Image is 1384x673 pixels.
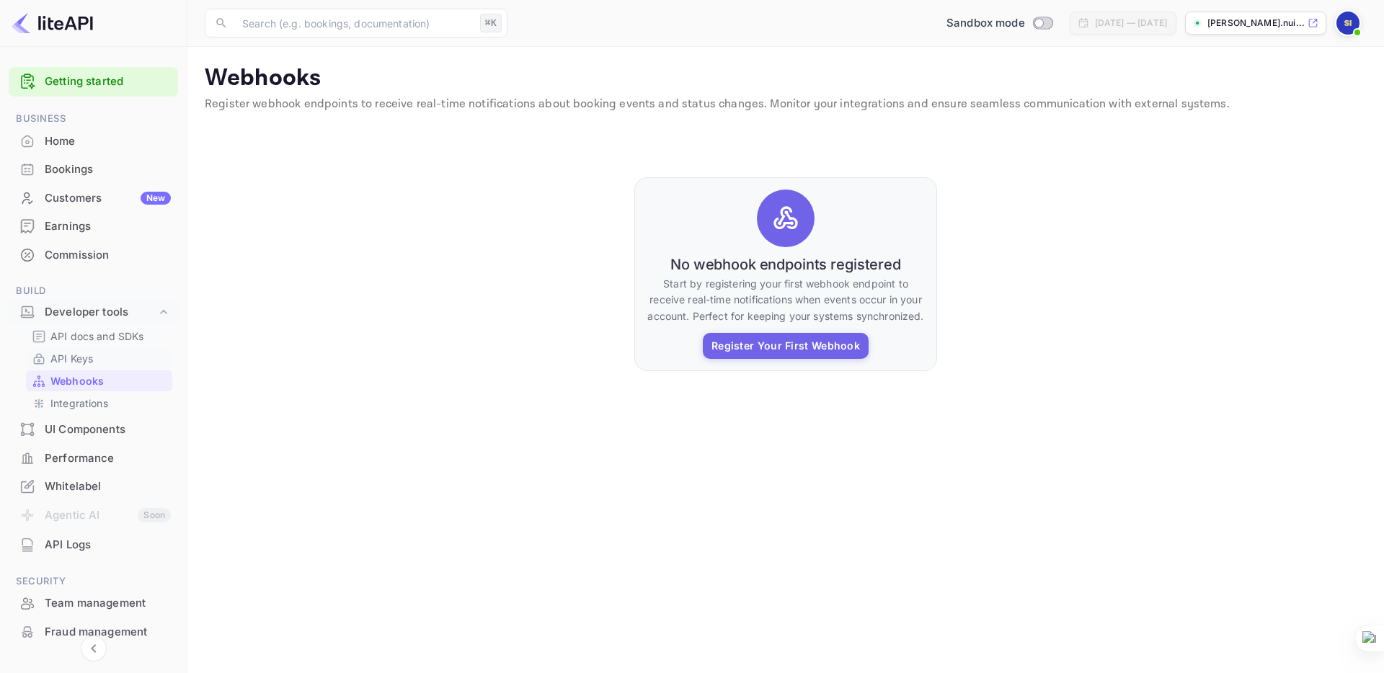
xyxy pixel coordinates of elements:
a: Whitelabel [9,473,178,499]
div: Team management [9,589,178,618]
div: ⌘K [480,14,502,32]
p: [PERSON_NAME].nui... [1207,17,1305,30]
div: Fraud management [9,618,178,646]
a: Getting started [45,73,171,90]
div: Customers [45,190,171,207]
div: API docs and SDKs [26,326,172,347]
div: UI Components [9,416,178,444]
button: Collapse navigation [81,636,107,661]
div: Whitelabel [9,473,178,501]
p: API docs and SDKs [50,329,144,344]
p: Integrations [50,396,108,411]
p: Webhooks [50,373,104,388]
input: Search (e.g. bookings, documentation) [234,9,474,37]
div: New [141,192,171,205]
a: CustomersNew [9,184,178,211]
img: saiful ihsan [1336,12,1359,35]
div: Performance [45,450,171,467]
div: Earnings [9,213,178,241]
a: Home [9,128,178,154]
div: Whitelabel [45,478,171,495]
p: Register webhook endpoints to receive real-time notifications about booking events and status cha... [205,96,1367,113]
div: Integrations [26,393,172,414]
a: Integrations [32,396,167,411]
div: API Keys [26,348,172,369]
a: Bookings [9,156,178,182]
div: API Logs [9,531,178,559]
div: Commission [9,241,178,269]
a: Webhooks [32,373,167,388]
h6: No webhook endpoints registered [670,256,901,273]
div: [DATE] — [DATE] [1095,17,1167,30]
div: Switch to Production mode [941,15,1058,32]
div: Commission [45,247,171,264]
div: Performance [9,445,178,473]
a: Fraud management [9,618,178,645]
a: UI Components [9,416,178,442]
div: Home [9,128,178,156]
p: Start by registering your first webhook endpoint to receive real-time notifications when events o... [647,276,925,324]
div: API Logs [45,537,171,553]
a: Earnings [9,213,178,239]
span: Business [9,111,178,127]
div: Earnings [45,218,171,235]
div: Bookings [45,161,171,178]
span: Sandbox mode [946,15,1025,32]
a: API Logs [9,531,178,558]
div: Developer tools [45,304,156,321]
div: CustomersNew [9,184,178,213]
span: Security [9,574,178,589]
p: Webhooks [205,64,1367,93]
a: API Keys [32,351,167,366]
div: Bookings [9,156,178,184]
div: Webhooks [26,370,172,391]
a: API docs and SDKs [32,329,167,344]
div: UI Components [45,422,171,438]
span: Build [9,283,178,299]
div: Home [45,133,171,150]
a: Team management [9,589,178,616]
div: Developer tools [9,300,178,325]
a: Performance [9,445,178,471]
a: Commission [9,241,178,268]
button: Register Your First Webhook [703,333,869,359]
img: LiteAPI logo [12,12,93,35]
div: Getting started [9,67,178,97]
div: Fraud management [45,624,171,641]
p: API Keys [50,351,93,366]
div: Team management [45,595,171,612]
